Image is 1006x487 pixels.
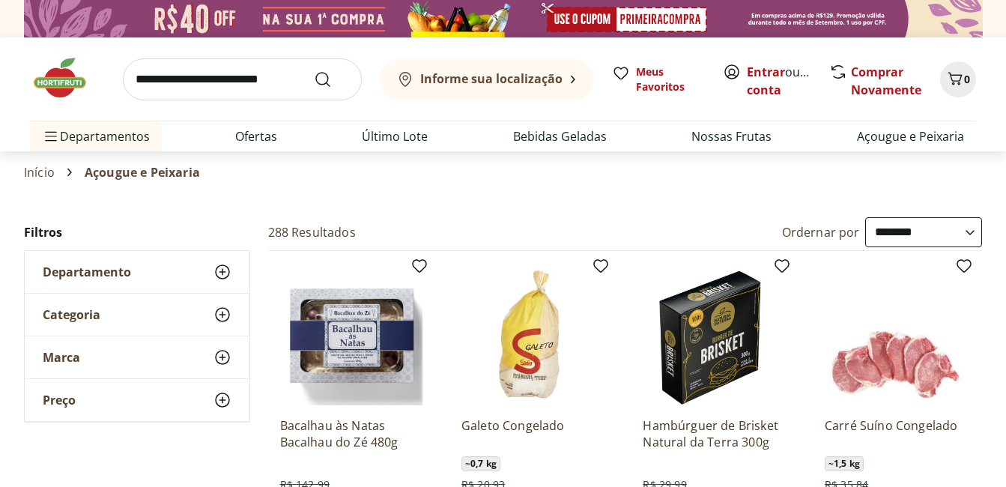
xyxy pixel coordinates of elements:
span: Preço [43,393,76,408]
span: Departamento [43,264,131,279]
a: Último Lote [362,127,428,145]
span: Marca [43,350,80,365]
button: Menu [42,118,60,154]
a: Meus Favoritos [612,64,705,94]
a: Hambúrguer de Brisket Natural da Terra 300g [643,417,785,450]
button: Preço [25,379,249,421]
span: Meus Favoritos [636,64,705,94]
button: Categoria [25,294,249,336]
button: Informe sua localização [380,58,594,100]
a: Início [24,166,55,179]
a: Açougue e Peixaria [857,127,964,145]
b: Informe sua localização [420,70,563,87]
img: Galeto Congelado [461,263,604,405]
img: Bacalhau às Natas Bacalhau do Zé 480g [280,263,422,405]
img: Hortifruti [30,55,105,100]
span: Categoria [43,307,100,322]
span: ~ 0,7 kg [461,456,500,471]
button: Carrinho [940,61,976,97]
a: Nossas Frutas [691,127,772,145]
a: Bebidas Geladas [513,127,607,145]
h2: 288 Resultados [268,224,356,241]
a: Bacalhau às Natas Bacalhau do Zé 480g [280,417,422,450]
a: Galeto Congelado [461,417,604,450]
span: ou [747,63,813,99]
h2: Filtros [24,217,250,247]
span: Açougue e Peixaria [85,166,200,179]
a: Criar conta [747,64,829,98]
span: Departamentos [42,118,150,154]
a: Carré Suíno Congelado [825,417,967,450]
input: search [123,58,362,100]
span: ~ 1,5 kg [825,456,864,471]
a: Comprar Novamente [851,64,921,98]
button: Marca [25,336,249,378]
a: Ofertas [235,127,277,145]
label: Ordernar por [782,224,860,241]
button: Departamento [25,251,249,293]
span: 0 [964,72,970,86]
img: Carré Suíno Congelado [825,263,967,405]
button: Submit Search [314,70,350,88]
a: Entrar [747,64,785,80]
img: Hambúrguer de Brisket Natural da Terra 300g [643,263,785,405]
